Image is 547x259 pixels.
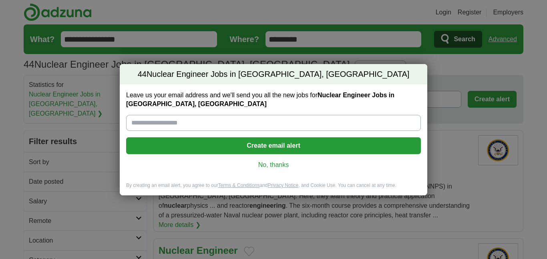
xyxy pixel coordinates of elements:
a: No, thanks [133,161,414,169]
a: Privacy Notice [268,183,299,188]
h2: Nuclear Engineer Jobs in [GEOGRAPHIC_DATA], [GEOGRAPHIC_DATA] [120,64,427,85]
span: 44 [138,69,147,80]
button: Create email alert [126,137,421,154]
label: Leave us your email address and we'll send you all the new jobs for [126,91,421,108]
div: By creating an email alert, you agree to our and , and Cookie Use. You can cancel at any time. [120,182,427,195]
a: Terms & Conditions [218,183,259,188]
